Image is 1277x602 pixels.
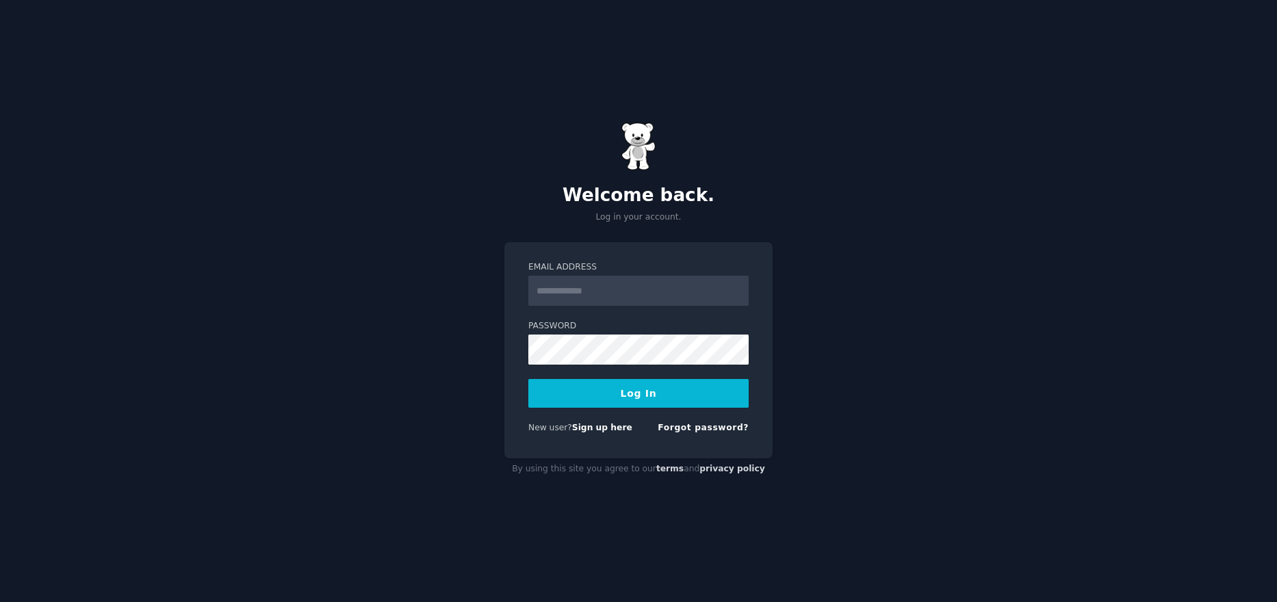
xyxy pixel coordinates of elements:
span: New user? [528,423,572,432]
label: Email Address [528,261,749,274]
label: Password [528,320,749,332]
h2: Welcome back. [504,185,773,207]
div: By using this site you agree to our and [504,458,773,480]
a: terms [656,464,684,473]
img: Gummy Bear [621,122,656,170]
p: Log in your account. [504,211,773,224]
a: Forgot password? [658,423,749,432]
a: Sign up here [572,423,632,432]
button: Log In [528,379,749,408]
a: privacy policy [699,464,765,473]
